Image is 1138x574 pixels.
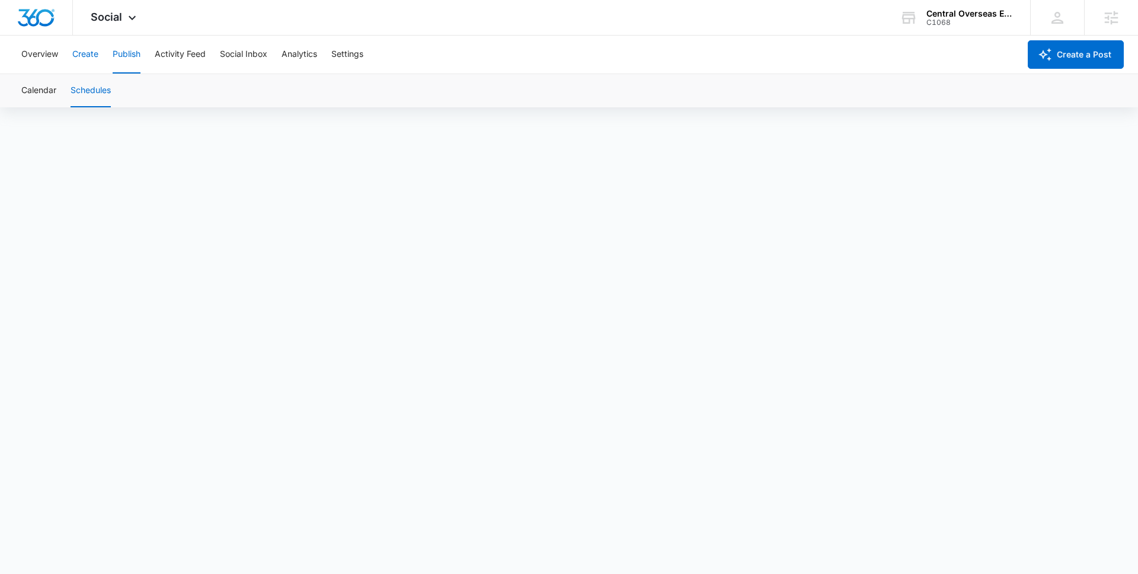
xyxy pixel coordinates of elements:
button: Settings [331,36,363,74]
button: Overview [21,36,58,74]
span: Social [91,11,122,23]
button: Create [72,36,98,74]
button: Analytics [282,36,317,74]
button: Social Inbox [220,36,267,74]
button: Calendar [21,74,56,107]
button: Publish [113,36,140,74]
div: account id [926,18,1013,27]
button: Create a Post [1028,40,1124,69]
button: Schedules [71,74,111,107]
button: Activity Feed [155,36,206,74]
div: account name [926,9,1013,18]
